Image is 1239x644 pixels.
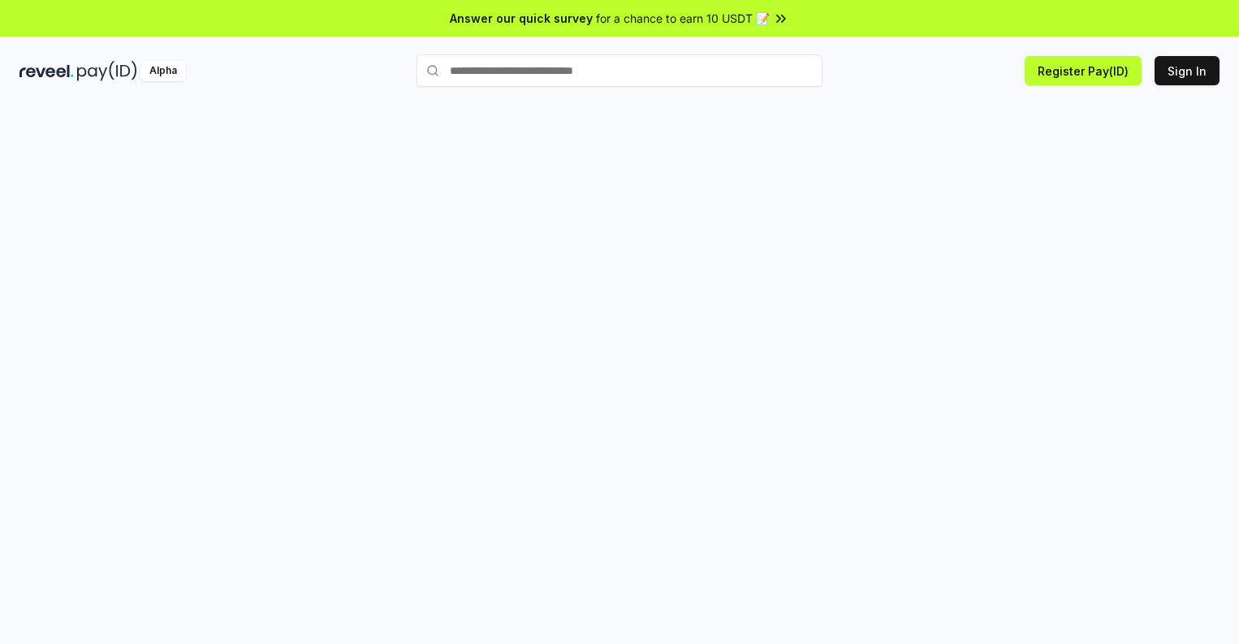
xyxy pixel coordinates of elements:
[77,61,137,81] img: pay_id
[19,61,74,81] img: reveel_dark
[1155,56,1220,85] button: Sign In
[596,10,770,27] span: for a chance to earn 10 USDT 📝
[1025,56,1142,85] button: Register Pay(ID)
[450,10,593,27] span: Answer our quick survey
[140,61,186,81] div: Alpha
